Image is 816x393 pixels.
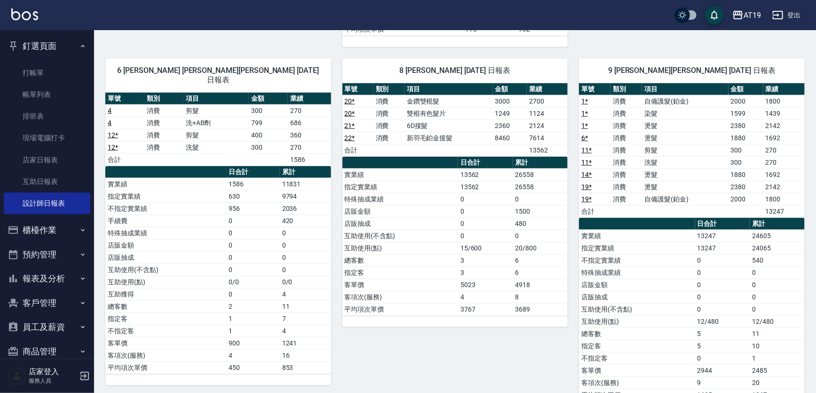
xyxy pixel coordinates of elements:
td: 消費 [610,193,642,205]
button: AT19 [729,6,765,25]
h5: 店家登入 [29,367,77,377]
td: 6 [513,254,568,266]
td: 270 [288,104,331,117]
td: 剪髮 [183,104,249,117]
td: 互助使用(不含點) [342,230,458,242]
td: 0 [513,193,568,205]
td: 實業績 [579,230,695,242]
td: 0 [226,251,279,264]
div: AT19 [744,9,761,21]
td: 1599 [729,107,763,120]
td: 0 [226,264,279,276]
td: 消費 [144,141,183,153]
td: 客項次(服務) [579,377,695,389]
td: 270 [288,141,331,153]
td: 客項次(服務) [105,349,226,361]
td: 手續費 [105,215,226,227]
td: 互助使用(不含點) [579,303,695,315]
td: 合計 [579,205,610,217]
th: 累計 [750,218,805,230]
td: 消費 [610,168,642,181]
td: 270 [763,144,805,156]
td: 11 [750,328,805,340]
td: 8460 [493,132,527,144]
td: 300 [249,104,288,117]
td: 染髮 [642,107,728,120]
td: 1800 [763,95,805,107]
td: 洗+AB劑 [183,117,249,129]
td: 剪髮 [183,129,249,141]
td: 不指定客 [579,352,695,364]
td: 24065 [750,242,805,254]
a: 4 [108,119,111,127]
td: 指定客 [342,266,458,279]
td: 2000 [729,95,763,107]
td: 客單價 [579,364,695,377]
th: 日合計 [458,157,513,169]
td: 853 [280,361,331,374]
td: 店販抽成 [342,217,458,230]
table: a dense table [579,83,805,218]
th: 日合計 [695,218,750,230]
td: 自備護髮(鉑金) [642,193,728,205]
td: 消費 [610,132,642,144]
table: a dense table [105,93,331,166]
td: 客單價 [342,279,458,291]
td: 6 [513,266,568,279]
td: 消費 [373,132,404,144]
td: 2142 [763,181,805,193]
td: 5 [695,340,750,352]
td: 0 [458,193,513,205]
td: 300 [729,156,763,168]
td: 16 [280,349,331,361]
td: 3767 [458,303,513,315]
td: 0 [750,279,805,291]
a: 店家日報表 [4,149,90,171]
td: 12/480 [750,315,805,328]
td: 300 [249,141,288,153]
td: 0 [513,230,568,242]
td: 合計 [342,144,373,156]
td: 0 [226,215,279,227]
td: 1880 [729,168,763,181]
th: 類別 [373,83,404,96]
th: 項目 [404,83,493,96]
td: 13247 [695,230,750,242]
table: a dense table [342,83,568,157]
table: a dense table [342,157,568,316]
td: 1439 [763,107,805,120]
td: 630 [226,190,279,202]
td: 總客數 [579,328,695,340]
td: 0 [695,352,750,364]
a: 排班表 [4,105,90,127]
td: 不指定實業績 [579,254,695,266]
td: 0 [458,217,513,230]
img: Logo [11,8,38,20]
td: 0/0 [280,276,331,288]
td: 金鑽雙棍髮 [404,95,493,107]
td: 799 [249,117,288,129]
td: 9794 [280,190,331,202]
td: 0 [750,266,805,279]
td: 指定客 [579,340,695,352]
th: 項目 [642,83,728,96]
td: 4 [226,349,279,361]
td: 2000 [729,193,763,205]
td: 洗髮 [642,156,728,168]
td: 0 [695,266,750,279]
td: 15/600 [458,242,513,254]
img: Person [8,367,26,385]
td: 300 [729,144,763,156]
td: 450 [226,361,279,374]
td: 1692 [763,132,805,144]
a: 打帳單 [4,62,90,84]
td: 686 [288,117,331,129]
th: 單號 [579,83,610,96]
td: 客單價 [105,337,226,349]
td: 燙髮 [642,181,728,193]
button: 員工及薪資 [4,315,90,339]
td: 消費 [144,129,183,141]
td: 指定實業績 [579,242,695,254]
td: 指定客 [105,313,226,325]
td: 12/480 [695,315,750,328]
